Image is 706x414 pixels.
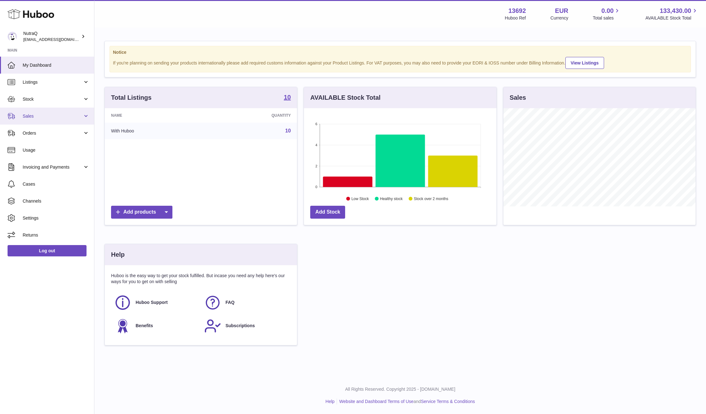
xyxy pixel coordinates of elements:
span: Total sales [593,15,621,21]
text: 0 [316,185,317,189]
text: Stock over 2 months [414,197,448,201]
span: My Dashboard [23,62,89,68]
text: Healthy stock [380,197,403,201]
a: 0.00 Total sales [593,7,621,21]
div: Huboo Ref [505,15,526,21]
span: [EMAIL_ADDRESS][DOMAIN_NAME] [23,37,92,42]
text: Low Stock [351,197,369,201]
span: 133,430.00 [660,7,691,15]
h3: AVAILABLE Stock Total [310,93,380,102]
li: and [337,399,475,405]
div: Currency [551,15,569,21]
text: 4 [316,143,317,147]
h3: Help [111,250,125,259]
a: Subscriptions [204,317,288,334]
a: Add products [111,206,172,219]
a: Add Stock [310,206,345,219]
a: Log out [8,245,87,256]
text: 6 [316,122,317,126]
span: Channels [23,198,89,204]
a: Benefits [114,317,198,334]
span: Listings [23,79,83,85]
a: Service Terms & Conditions [421,399,475,404]
h3: Total Listings [111,93,152,102]
strong: Notice [113,49,687,55]
th: Name [105,108,206,123]
a: 133,430.00 AVAILABLE Stock Total [645,7,698,21]
span: Subscriptions [226,323,255,329]
a: 10 [284,94,291,102]
strong: EUR [555,7,568,15]
a: FAQ [204,294,288,311]
a: 10 [285,128,291,133]
strong: 13692 [508,7,526,15]
span: Usage [23,147,89,153]
p: All Rights Reserved. Copyright 2025 - [DOMAIN_NAME] [99,386,701,392]
strong: 10 [284,94,291,100]
span: Orders [23,130,83,136]
p: Huboo is the easy way to get your stock fulfilled. But incase you need any help here's our ways f... [111,273,291,285]
span: Sales [23,113,83,119]
div: If you're planning on sending your products internationally please add required customs informati... [113,56,687,69]
span: FAQ [226,299,235,305]
h3: Sales [510,93,526,102]
a: Huboo Support [114,294,198,311]
td: With Huboo [105,123,206,139]
span: Benefits [136,323,153,329]
a: Website and Dashboard Terms of Use [339,399,413,404]
a: Help [326,399,335,404]
span: Huboo Support [136,299,168,305]
span: AVAILABLE Stock Total [645,15,698,21]
a: View Listings [565,57,604,69]
span: Settings [23,215,89,221]
span: Returns [23,232,89,238]
img: log@nutraq.com [8,32,17,41]
div: NutraQ [23,31,80,42]
text: 2 [316,164,317,168]
span: Invoicing and Payments [23,164,83,170]
th: Quantity [206,108,297,123]
span: 0.00 [602,7,614,15]
span: Stock [23,96,83,102]
span: Cases [23,181,89,187]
